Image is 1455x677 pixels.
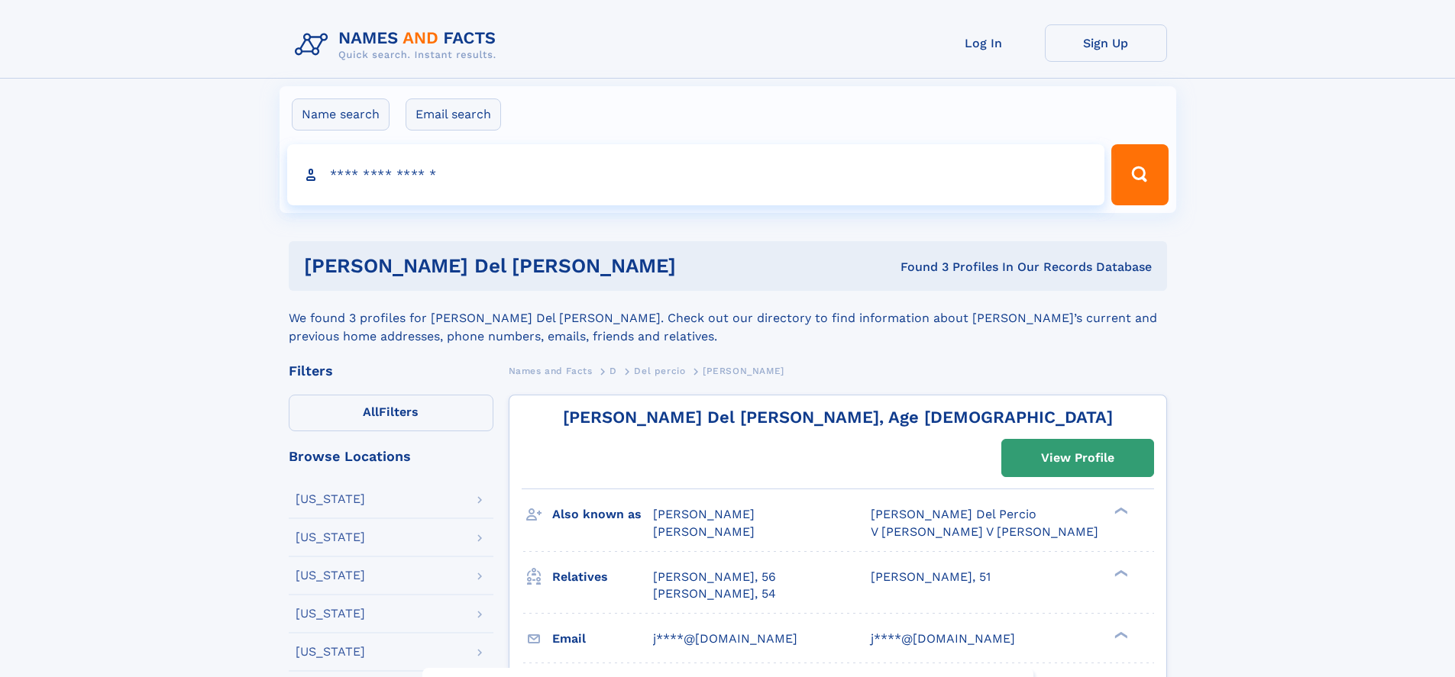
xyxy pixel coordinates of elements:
h3: Relatives [552,564,653,590]
div: Browse Locations [289,450,493,463]
a: [PERSON_NAME], 54 [653,585,776,602]
label: Filters [289,395,493,431]
span: [PERSON_NAME] Del Percio [871,507,1036,521]
div: ❯ [1111,506,1129,516]
input: search input [287,144,1105,205]
span: [PERSON_NAME] [653,507,755,521]
h1: [PERSON_NAME] Del [PERSON_NAME] [304,256,788,276]
div: Found 3 Profiles In Our Records Database [788,259,1152,276]
a: [PERSON_NAME], 56 [653,569,776,585]
a: Names and Facts [509,361,593,380]
div: Filters [289,364,493,378]
span: V [PERSON_NAME] V [PERSON_NAME] [871,524,1098,539]
a: Log In [923,24,1045,62]
div: [US_STATE] [296,569,365,582]
a: D [609,361,617,380]
a: [PERSON_NAME] Del [PERSON_NAME], Age [DEMOGRAPHIC_DATA] [563,408,1113,427]
div: View Profile [1041,440,1114,476]
span: Del percio [634,366,685,376]
a: Sign Up [1045,24,1167,62]
div: [US_STATE] [296,493,365,505]
img: Logo Names and Facts [289,24,509,66]
span: [PERSON_NAME] [703,366,784,376]
a: View Profile [1002,440,1153,476]
a: [PERSON_NAME], 51 [871,569,991,585]
label: Name search [292,98,390,131]
h3: Email [552,626,653,652]
div: ❯ [1111,630,1129,640]
button: Search Button [1111,144,1168,205]
span: All [363,405,379,419]
a: Del percio [634,361,685,380]
span: D [609,366,617,376]
div: [US_STATE] [296,608,365,620]
div: [US_STATE] [296,646,365,658]
div: We found 3 profiles for [PERSON_NAME] Del [PERSON_NAME]. Check out our directory to find informat... [289,291,1167,346]
span: [PERSON_NAME] [653,524,755,539]
div: [US_STATE] [296,531,365,543]
h3: Also known as [552,501,653,527]
label: Email search [406,98,501,131]
div: ❯ [1111,568,1129,578]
